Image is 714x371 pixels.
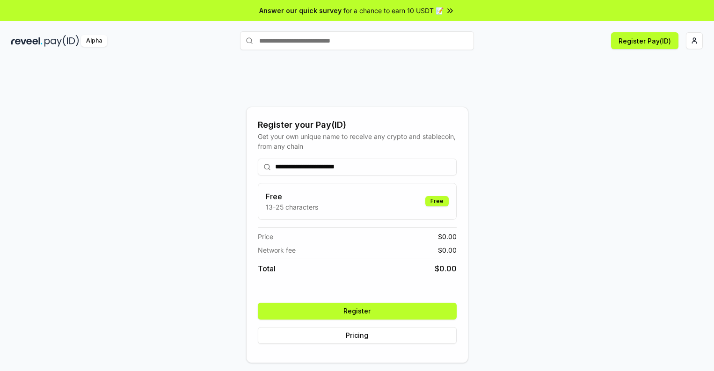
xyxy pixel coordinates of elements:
[258,263,276,274] span: Total
[425,196,449,206] div: Free
[266,202,318,212] p: 13-25 characters
[258,327,457,344] button: Pricing
[81,35,107,47] div: Alpha
[435,263,457,274] span: $ 0.00
[438,232,457,241] span: $ 0.00
[258,232,273,241] span: Price
[258,131,457,151] div: Get your own unique name to receive any crypto and stablecoin, from any chain
[44,35,79,47] img: pay_id
[611,32,678,49] button: Register Pay(ID)
[11,35,43,47] img: reveel_dark
[438,245,457,255] span: $ 0.00
[266,191,318,202] h3: Free
[258,303,457,320] button: Register
[258,118,457,131] div: Register your Pay(ID)
[343,6,444,15] span: for a chance to earn 10 USDT 📝
[258,245,296,255] span: Network fee
[259,6,342,15] span: Answer our quick survey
